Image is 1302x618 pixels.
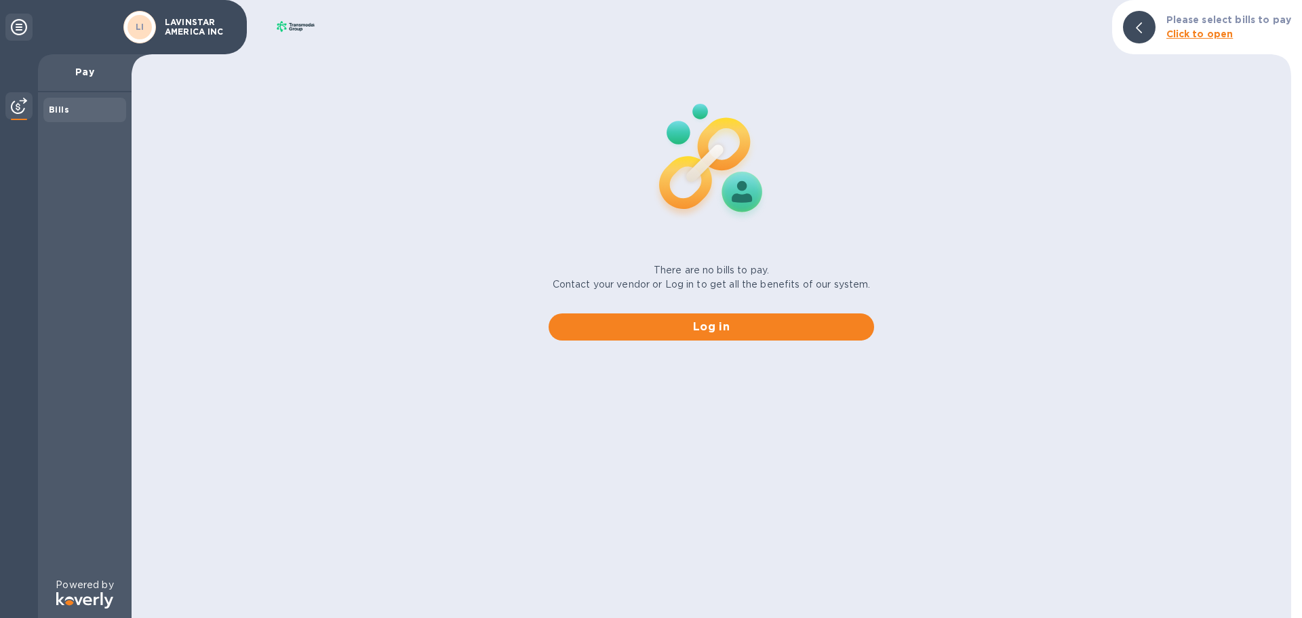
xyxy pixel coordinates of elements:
[1166,14,1291,25] b: Please select bills to pay
[136,22,144,32] b: LI
[56,578,113,592] p: Powered by
[56,592,113,609] img: Logo
[559,319,863,335] span: Log in
[49,65,121,79] p: Pay
[1166,28,1234,39] b: Click to open
[49,104,69,115] b: Bills
[165,18,233,37] p: LAVINSTAR AMERICA INC
[549,313,874,341] button: Log in
[553,263,871,292] p: There are no bills to pay. Contact your vendor or Log in to get all the benefits of our system.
